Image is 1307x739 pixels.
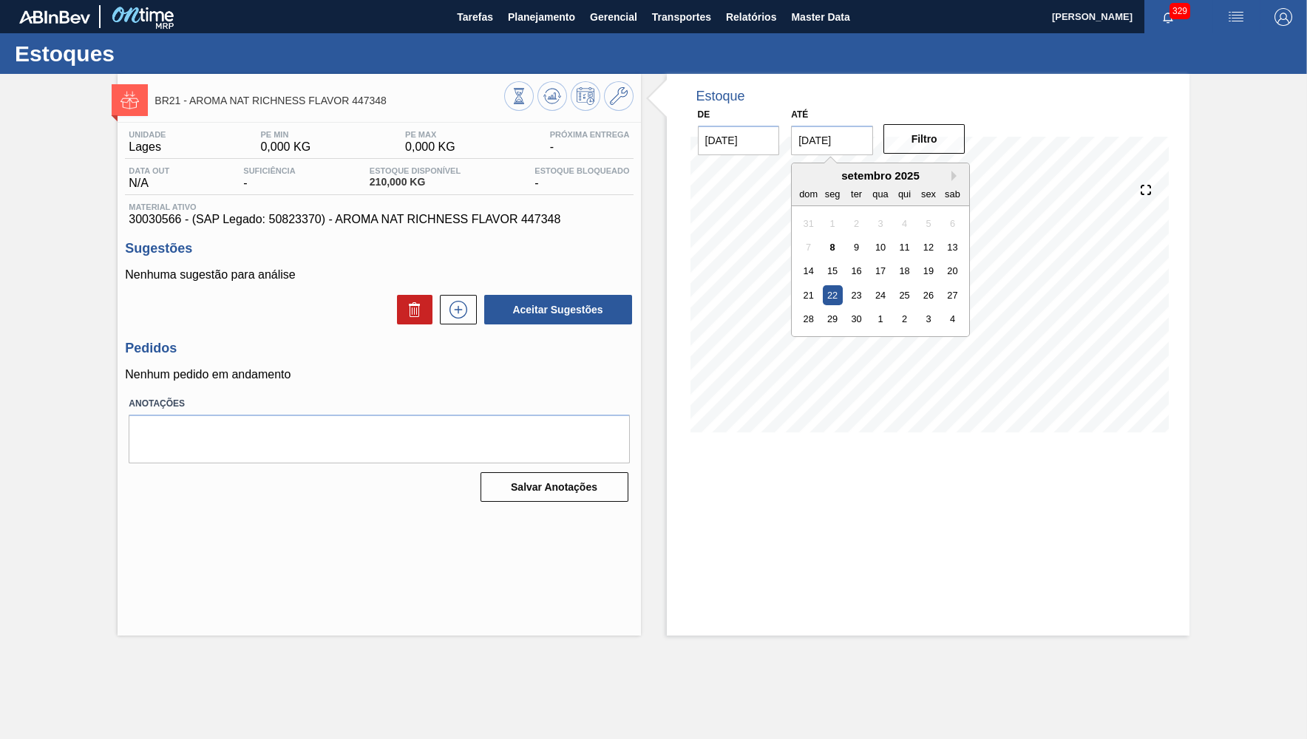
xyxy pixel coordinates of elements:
[477,293,634,326] div: Aceitar Sugestões
[652,8,711,26] span: Transportes
[798,285,818,305] div: Choose domingo, 21 de setembro de 2025
[457,8,493,26] span: Tarefas
[846,237,866,257] div: Choose terça-feira, 9 de setembro de 2025
[390,295,432,324] div: Excluir Sugestões
[726,8,776,26] span: Relatórios
[504,81,534,111] button: Visão Geral dos Estoques
[919,309,939,329] div: Choose sexta-feira, 3 de outubro de 2025
[484,295,632,324] button: Aceitar Sugestões
[871,261,891,281] div: Choose quarta-feira, 17 de setembro de 2025
[508,8,575,26] span: Planejamento
[604,81,634,111] button: Ir ao Master Data / Geral
[370,177,461,188] span: 210,000 KG
[798,309,818,329] div: Choose domingo, 28 de setembro de 2025
[240,166,299,190] div: -
[798,183,818,203] div: dom
[125,341,633,356] h3: Pedidos
[129,166,169,175] span: Data out
[798,261,818,281] div: Choose domingo, 14 de setembro de 2025
[943,213,963,233] div: Not available sábado, 6 de setembro de 2025
[894,183,914,203] div: qui
[791,109,808,120] label: Até
[943,237,963,257] div: Choose sábado, 13 de setembro de 2025
[531,166,633,190] div: -
[125,166,173,190] div: N/A
[537,81,567,111] button: Atualizar Gráfico
[534,166,629,175] span: Estoque Bloqueado
[798,213,818,233] div: Not available domingo, 31 de agosto de 2025
[571,81,600,111] button: Programar Estoque
[590,8,637,26] span: Gerencial
[15,45,277,62] h1: Estoques
[919,237,939,257] div: Choose sexta-feira, 12 de setembro de 2025
[823,285,843,305] div: Choose segunda-feira, 22 de setembro de 2025
[129,393,629,415] label: Anotações
[155,95,503,106] span: BR21 - AROMA NAT RICHNESS FLAVOR 447348
[919,285,939,305] div: Choose sexta-feira, 26 de setembro de 2025
[871,237,891,257] div: Choose quarta-feira, 10 de setembro de 2025
[370,166,461,175] span: Estoque Disponível
[894,261,914,281] div: Choose quinta-feira, 18 de setembro de 2025
[951,171,962,181] button: Next Month
[1144,7,1192,27] button: Notificações
[792,169,969,182] div: setembro 2025
[696,89,745,104] div: Estoque
[698,126,780,155] input: dd/mm/yyyy
[943,285,963,305] div: Choose sábado, 27 de setembro de 2025
[125,241,633,256] h3: Sugestões
[129,140,166,154] span: Lages
[129,130,166,139] span: Unidade
[846,183,866,203] div: ter
[943,309,963,329] div: Choose sábado, 4 de outubro de 2025
[129,213,629,226] span: 30030566 - (SAP Legado: 50823370) - AROMA NAT RICHNESS FLAVOR 447348
[846,213,866,233] div: Not available terça-feira, 2 de setembro de 2025
[919,213,939,233] div: Not available sexta-feira, 5 de setembro de 2025
[1169,3,1190,19] span: 329
[698,109,710,120] label: De
[432,295,477,324] div: Nova sugestão
[243,166,295,175] span: Suficiência
[120,91,139,109] img: Ícone
[943,261,963,281] div: Choose sábado, 20 de setembro de 2025
[871,183,891,203] div: qua
[919,261,939,281] div: Choose sexta-feira, 19 de setembro de 2025
[823,213,843,233] div: Not available segunda-feira, 1 de setembro de 2025
[125,268,633,282] p: Nenhuma sugestão para análise
[894,237,914,257] div: Choose quinta-feira, 11 de setembro de 2025
[405,130,455,139] span: PE MAX
[19,10,90,24] img: TNhmsLtSVTkK8tSr43FrP2fwEKptu5GPRR3wAAAABJRU5ErkJggg==
[260,130,310,139] span: PE MIN
[823,183,843,203] div: seg
[871,213,891,233] div: Not available quarta-feira, 3 de setembro de 2025
[823,261,843,281] div: Choose segunda-feira, 15 de setembro de 2025
[129,202,629,211] span: Material ativo
[943,183,963,203] div: sab
[798,237,818,257] div: Not available domingo, 7 de setembro de 2025
[797,211,965,331] div: month 2025-09
[791,8,849,26] span: Master Data
[894,285,914,305] div: Choose quinta-feira, 25 de setembro de 2025
[481,472,628,502] button: Salvar Anotações
[260,140,310,154] span: 0,000 KG
[871,309,891,329] div: Choose quarta-feira, 1 de outubro de 2025
[823,237,843,257] div: Choose segunda-feira, 8 de setembro de 2025
[846,309,866,329] div: Choose terça-feira, 30 de setembro de 2025
[125,368,633,381] p: Nenhum pedido em andamento
[846,261,866,281] div: Choose terça-feira, 16 de setembro de 2025
[823,309,843,329] div: Choose segunda-feira, 29 de setembro de 2025
[1274,8,1292,26] img: Logout
[846,285,866,305] div: Choose terça-feira, 23 de setembro de 2025
[894,309,914,329] div: Choose quinta-feira, 2 de outubro de 2025
[791,126,873,155] input: dd/mm/yyyy
[894,213,914,233] div: Not available quinta-feira, 4 de setembro de 2025
[871,285,891,305] div: Choose quarta-feira, 24 de setembro de 2025
[919,183,939,203] div: sex
[1227,8,1245,26] img: userActions
[550,130,630,139] span: Próxima Entrega
[405,140,455,154] span: 0,000 KG
[883,124,965,154] button: Filtro
[546,130,634,154] div: -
